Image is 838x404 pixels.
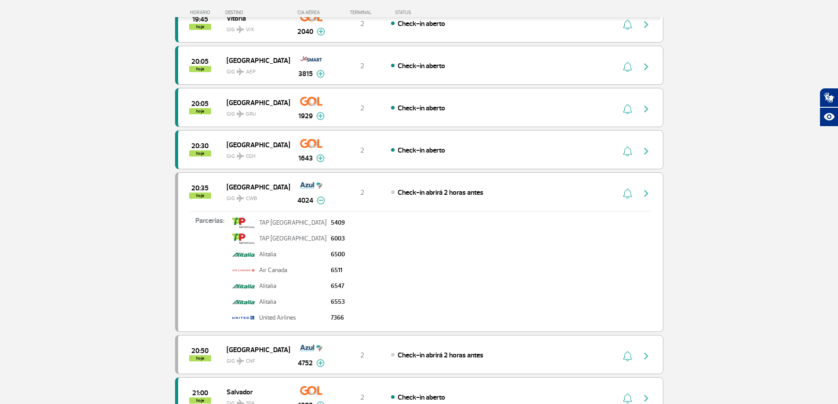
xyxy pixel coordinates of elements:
[820,88,838,127] div: Plugin de acessibilidade da Hand Talk.
[360,104,364,113] span: 2
[246,195,257,203] span: CWB
[232,215,255,230] img: tap.png
[259,220,326,226] p: TAP [GEOGRAPHIC_DATA]
[398,393,445,402] span: Check-in aberto
[298,111,313,121] span: 1929
[246,26,254,34] span: VIX
[232,263,255,278] img: air-canada2.png
[360,19,364,28] span: 2
[331,267,345,273] p: 6511
[227,181,283,193] span: [GEOGRAPHIC_DATA]
[641,104,651,114] img: seta-direita-painel-voo.svg
[331,236,345,242] p: 6003
[623,393,632,404] img: sino-painel-voo.svg
[316,112,325,120] img: mais-info-painel-voo.svg
[623,351,632,361] img: sino-painel-voo.svg
[232,247,255,262] img: alitalia.png
[331,283,345,289] p: 6547
[641,19,651,30] img: seta-direita-painel-voo.svg
[641,188,651,199] img: seta-direita-painel-voo.svg
[623,146,632,157] img: sino-painel-voo.svg
[298,69,313,79] span: 3815
[316,154,325,162] img: mais-info-painel-voo.svg
[232,310,255,325] img: united.png
[232,231,255,246] img: tap.png
[259,299,326,305] p: Alitalia
[641,393,651,404] img: seta-direita-painel-voo.svg
[237,110,244,117] img: destiny_airplane.svg
[331,220,345,226] p: 5409
[360,188,364,197] span: 2
[398,104,445,113] span: Check-in aberto
[360,351,364,360] span: 2
[246,68,256,76] span: AEP
[259,315,326,321] p: United Airlines
[360,62,364,70] span: 2
[298,153,313,164] span: 1643
[317,28,325,36] img: mais-info-painel-voo.svg
[227,353,283,365] span: GIG
[191,348,209,354] span: 2025-09-25 20:50:00
[259,283,326,289] p: Alitalia
[623,188,632,199] img: sino-painel-voo.svg
[398,351,483,360] span: Check-in abrirá 2 horas antes
[237,195,244,202] img: destiny_airplane.svg
[189,397,211,404] span: hoje
[820,88,838,107] button: Abrir tradutor de língua de sinais.
[232,279,255,294] img: alitalia.png
[189,108,211,114] span: hoje
[191,58,209,65] span: 2025-09-25 20:05:00
[225,10,289,15] div: DESTINO
[298,358,313,368] span: 4752
[641,62,651,72] img: seta-direita-painel-voo.svg
[246,357,255,365] span: CNF
[246,153,256,160] span: CGH
[820,107,838,127] button: Abrir recursos assistivos.
[331,299,345,305] p: 6553
[227,55,283,66] span: [GEOGRAPHIC_DATA]
[189,150,211,157] span: hoje
[398,19,445,28] span: Check-in aberto
[246,110,256,118] span: GRU
[331,251,345,258] p: 6500
[331,315,345,321] p: 7366
[623,62,632,72] img: sino-painel-voo.svg
[360,146,364,155] span: 2
[232,295,255,309] img: alitalia.png
[317,197,325,204] img: menos-info-painel-voo.svg
[178,215,230,319] p: Parcerias:
[360,393,364,402] span: 2
[623,19,632,30] img: sino-painel-voo.svg
[227,344,283,355] span: [GEOGRAPHIC_DATA]
[297,26,313,37] span: 2040
[398,188,483,197] span: Check-in abrirá 2 horas antes
[192,16,208,22] span: 2025-09-25 19:45:00
[189,66,211,72] span: hoje
[227,148,283,160] span: GIG
[192,390,208,396] span: 2025-09-25 21:00:00
[178,10,226,15] div: HORÁRIO
[259,236,326,242] p: TAP [GEOGRAPHIC_DATA]
[259,251,326,258] p: Alitalia
[227,106,283,118] span: GIG
[191,185,209,191] span: 2025-09-25 20:35:00
[237,357,244,364] img: destiny_airplane.svg
[398,146,445,155] span: Check-in aberto
[237,26,244,33] img: destiny_airplane.svg
[189,355,211,361] span: hoje
[227,386,283,397] span: Salvador
[227,97,283,108] span: [GEOGRAPHIC_DATA]
[237,68,244,75] img: destiny_airplane.svg
[316,70,325,78] img: mais-info-painel-voo.svg
[227,21,283,34] span: GIG
[227,63,283,76] span: GIG
[227,190,283,203] span: GIG
[191,143,209,149] span: 2025-09-25 20:30:00
[189,193,211,199] span: hoje
[398,62,445,70] span: Check-in aberto
[297,195,313,206] span: 4024
[227,139,283,150] span: [GEOGRAPHIC_DATA]
[289,10,333,15] div: CIA AÉREA
[259,267,326,273] p: Air Canada
[189,24,211,30] span: hoje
